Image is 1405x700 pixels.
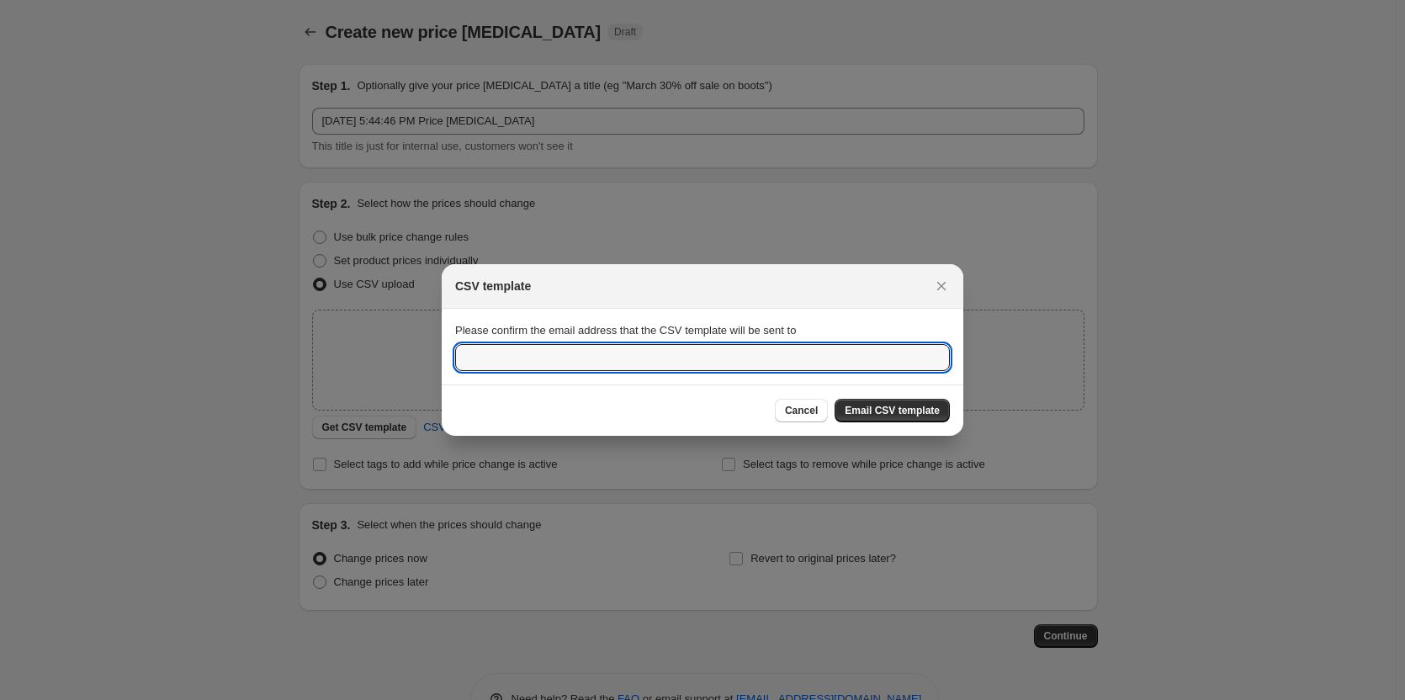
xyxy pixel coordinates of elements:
[835,399,950,422] button: Email CSV template
[775,399,828,422] button: Cancel
[845,404,940,417] span: Email CSV template
[455,278,531,294] h2: CSV template
[785,404,818,417] span: Cancel
[930,274,953,298] button: Close
[455,324,796,337] span: Please confirm the email address that the CSV template will be sent to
